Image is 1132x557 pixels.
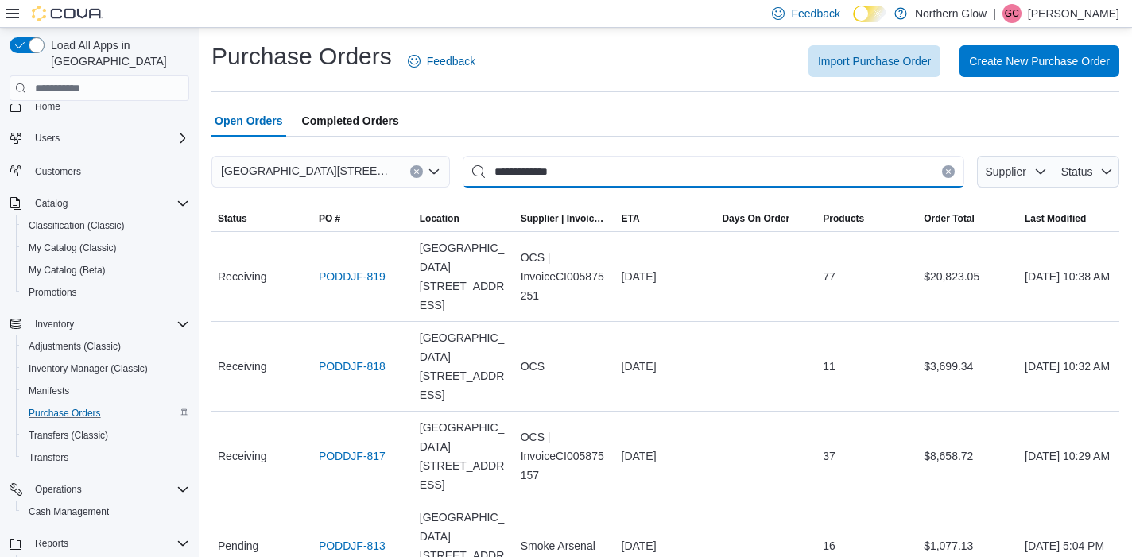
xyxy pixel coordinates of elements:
div: [DATE] [615,261,716,292]
button: Transfers [16,447,196,469]
a: PODDJF-818 [319,357,386,376]
span: Users [29,129,189,148]
button: Days On Order [715,206,816,231]
button: Manifests [16,380,196,402]
a: PODDJF-817 [319,447,386,466]
span: Days On Order [722,212,789,225]
span: Open Orders [215,105,283,137]
button: Order Total [917,206,1018,231]
span: Transfers (Classic) [22,426,189,445]
span: Create New Purchase Order [969,53,1110,69]
a: Home [29,97,67,116]
p: | [993,4,996,23]
span: Supplier [986,165,1026,178]
span: Completed Orders [302,105,399,137]
span: Classification (Classic) [29,219,125,232]
div: [DATE] [615,440,716,472]
span: [GEOGRAPHIC_DATA][STREET_ADDRESS] [420,328,508,404]
span: 37 [823,447,835,466]
span: Adjustments (Classic) [29,340,121,353]
button: Inventory Manager (Classic) [16,358,196,380]
span: Inventory Manager (Classic) [29,362,148,375]
span: Status [218,212,247,225]
span: Customers [35,165,81,178]
a: Inventory Manager (Classic) [22,359,154,378]
span: Operations [29,480,189,499]
div: [DATE] 10:29 AM [1018,440,1119,472]
span: Reports [35,537,68,550]
button: Classification (Classic) [16,215,196,237]
div: $20,823.05 [917,261,1018,292]
span: Inventory Manager (Classic) [22,359,189,378]
span: Status [1061,165,1093,178]
span: Feedback [427,53,475,69]
a: Transfers [22,448,75,467]
span: Purchase Orders [22,404,189,423]
button: Status [1053,156,1119,188]
span: Catalog [35,197,68,210]
button: Adjustments (Classic) [16,335,196,358]
span: Order Total [924,212,975,225]
span: Transfers [29,451,68,464]
span: 16 [823,536,835,555]
span: Dark Mode [853,22,854,23]
button: Operations [29,480,88,499]
div: [DATE] [615,350,716,382]
button: Customers [3,159,196,182]
span: [GEOGRAPHIC_DATA][STREET_ADDRESS] [420,238,508,315]
span: Load All Apps in [GEOGRAPHIC_DATA] [45,37,189,69]
span: My Catalog (Beta) [22,261,189,280]
h1: Purchase Orders [211,41,392,72]
div: [DATE] 10:38 AM [1018,261,1119,292]
button: Supplier [977,156,1053,188]
span: Products [823,212,864,225]
span: Receiving [218,447,266,466]
div: Location [420,212,459,225]
a: Adjustments (Classic) [22,337,127,356]
button: PO # [312,206,413,231]
button: Last Modified [1018,206,1119,231]
button: Inventory [29,315,80,334]
span: Operations [35,483,82,496]
a: Cash Management [22,502,115,521]
span: PO # [319,212,340,225]
span: My Catalog (Classic) [29,242,117,254]
a: PODDJF-813 [319,536,386,555]
span: Manifests [29,385,69,397]
button: Status [211,206,312,231]
a: My Catalog (Classic) [22,238,123,257]
button: Reports [3,532,196,555]
button: Supplier | Invoice Number [514,206,615,231]
div: OCS | InvoiceCI005875251 [514,242,615,311]
div: OCS | InvoiceCI005875157 [514,421,615,491]
button: Cash Management [16,501,196,523]
button: Open list of options [428,165,440,178]
span: Feedback [791,6,839,21]
button: My Catalog (Classic) [16,237,196,259]
span: Manifests [22,381,189,400]
span: Classification (Classic) [22,216,189,235]
span: [GEOGRAPHIC_DATA][STREET_ADDRESS] [221,161,394,180]
span: Customers [29,161,189,180]
a: Manifests [22,381,76,400]
button: Users [3,127,196,149]
img: Cova [32,6,103,21]
input: This is a search bar. After typing your query, hit enter to filter the results lower in the page. [463,156,964,188]
div: [DATE] 10:32 AM [1018,350,1119,382]
div: Gayle Church [1002,4,1022,23]
button: ETA [615,206,716,231]
button: Operations [3,478,196,501]
span: Import Purchase Order [818,53,931,69]
a: Promotions [22,283,83,302]
span: Inventory [29,315,189,334]
button: My Catalog (Beta) [16,259,196,281]
button: Import Purchase Order [808,45,940,77]
button: Inventory [3,313,196,335]
span: My Catalog (Classic) [22,238,189,257]
p: [PERSON_NAME] [1028,4,1119,23]
span: Reports [29,534,189,553]
button: Clear input [410,165,423,178]
button: Reports [29,534,75,553]
a: Purchase Orders [22,404,107,423]
div: $8,658.72 [917,440,1018,472]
